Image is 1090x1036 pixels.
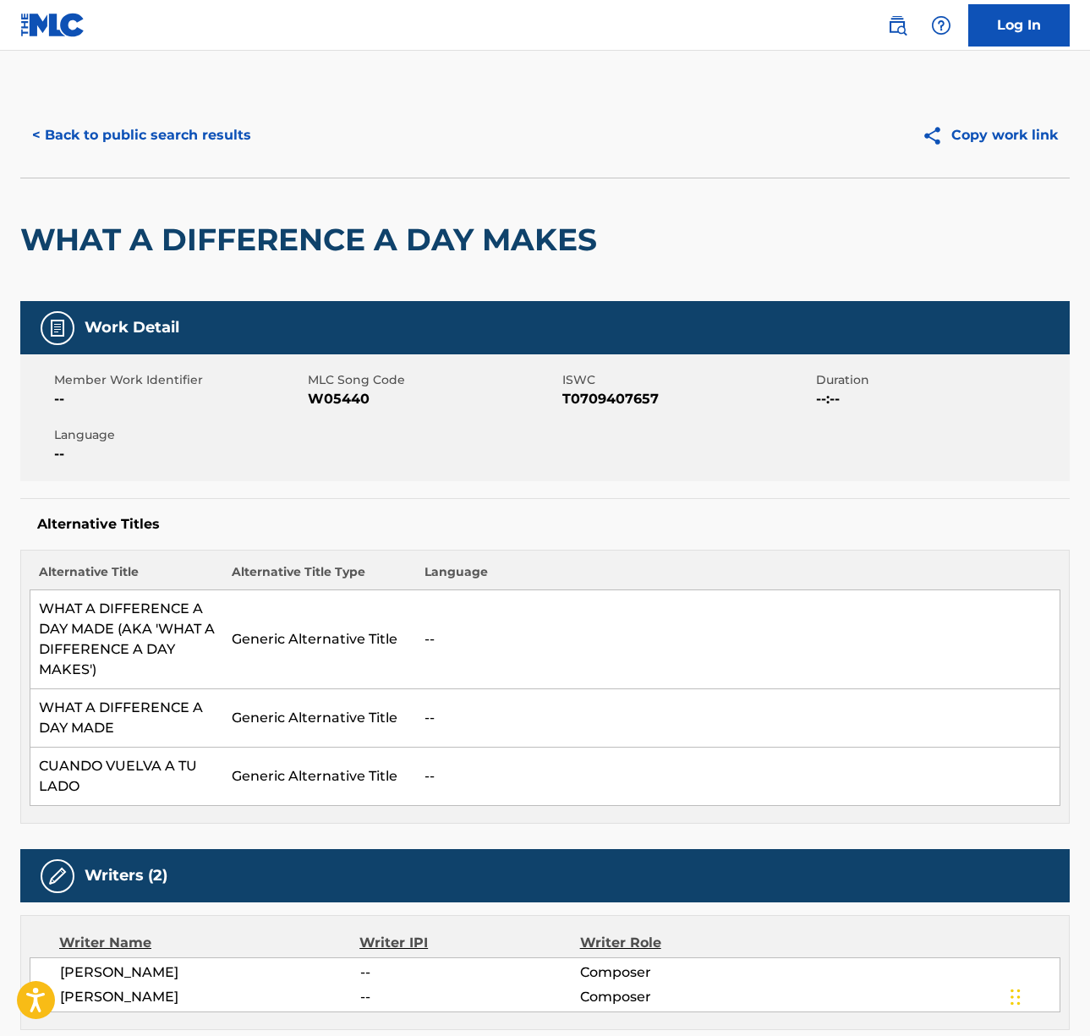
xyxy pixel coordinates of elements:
[223,590,416,689] td: Generic Alternative Title
[223,748,416,806] td: Generic Alternative Title
[30,748,223,806] td: CUANDO VUELVA A TU LADO
[30,590,223,689] td: WHAT A DIFFERENCE A DAY MADE (AKA 'WHAT A DIFFERENCE A DAY MAKES')
[60,987,360,1007] span: [PERSON_NAME]
[580,933,781,953] div: Writer Role
[580,987,780,1007] span: Composer
[359,933,579,953] div: Writer IPI
[887,15,907,36] img: search
[562,371,812,389] span: ISWC
[816,371,1065,389] span: Duration
[816,389,1065,409] span: --:--
[54,389,304,409] span: --
[931,15,951,36] img: help
[924,8,958,42] div: Help
[20,221,605,259] h2: WHAT A DIFFERENCE A DAY MAKES
[580,962,780,983] span: Composer
[223,689,416,748] td: Generic Alternative Title
[416,563,1060,590] th: Language
[360,962,580,983] span: --
[59,933,359,953] div: Writer Name
[85,866,167,885] h5: Writers (2)
[30,689,223,748] td: WHAT A DIFFERENCE A DAY MADE
[54,371,304,389] span: Member Work Identifier
[20,114,263,156] button: < Back to public search results
[30,563,223,590] th: Alternative Title
[20,13,85,37] img: MLC Logo
[416,748,1060,806] td: --
[968,4,1070,47] a: Log In
[910,114,1070,156] button: Copy work link
[60,962,360,983] span: [PERSON_NAME]
[416,590,1060,689] td: --
[308,371,557,389] span: MLC Song Code
[308,389,557,409] span: W05440
[54,444,304,464] span: --
[85,318,179,337] h5: Work Detail
[223,563,416,590] th: Alternative Title Type
[1011,972,1021,1022] div: Drag
[880,8,914,42] a: Public Search
[47,318,68,338] img: Work Detail
[922,125,951,146] img: Copy work link
[1005,955,1090,1036] iframe: Chat Widget
[54,426,304,444] span: Language
[37,516,1053,533] h5: Alternative Titles
[47,866,68,886] img: Writers
[360,987,580,1007] span: --
[416,689,1060,748] td: --
[562,389,812,409] span: T0709407657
